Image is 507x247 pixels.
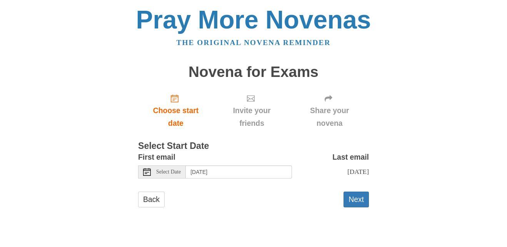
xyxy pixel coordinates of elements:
span: Choose start date [146,104,206,130]
a: Choose start date [138,88,213,134]
h3: Select Start Date [138,141,369,151]
label: First email [138,151,175,164]
span: Invite your friends [221,104,282,130]
span: Share your novena [298,104,361,130]
div: Click "Next" to confirm your start date first. [213,88,290,134]
h1: Novena for Exams [138,64,369,80]
a: Back [138,192,165,207]
div: Click "Next" to confirm your start date first. [290,88,369,134]
a: The original novena reminder [177,38,331,47]
button: Next [344,192,369,207]
span: Select Date [156,169,181,175]
a: Pray More Novenas [136,5,371,34]
span: [DATE] [347,168,369,175]
label: Last email [332,151,369,164]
